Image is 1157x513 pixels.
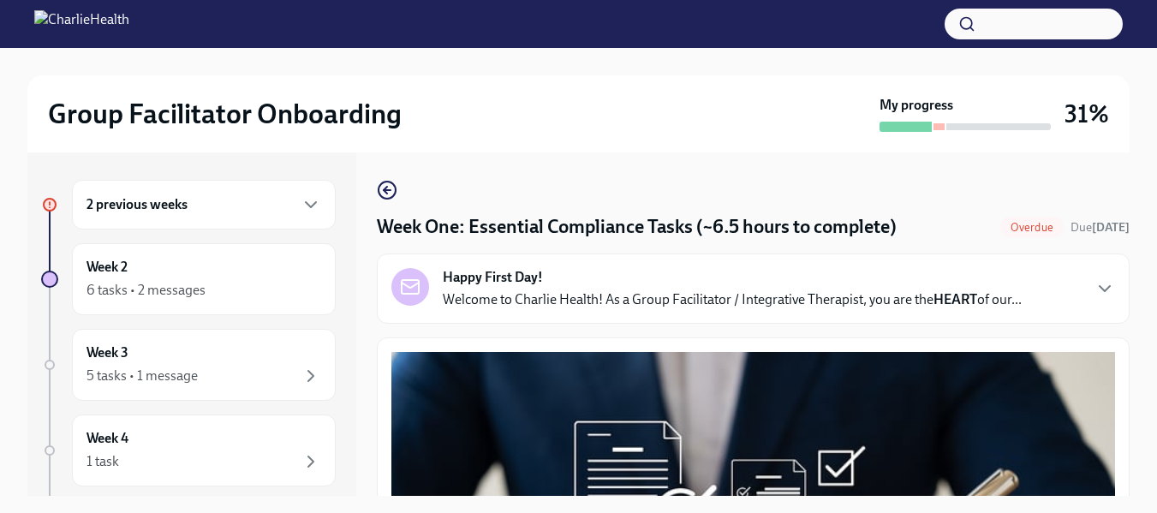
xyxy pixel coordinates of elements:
h6: Week 3 [86,343,128,362]
strong: HEART [933,291,977,307]
h6: Week 2 [86,258,128,277]
strong: Happy First Day! [443,268,543,287]
div: 5 tasks • 1 message [86,367,198,385]
a: Week 35 tasks • 1 message [41,329,336,401]
p: Welcome to Charlie Health! As a Group Facilitator / Integrative Therapist, you are the of our... [443,290,1022,309]
span: Overdue [1000,221,1064,234]
h6: 2 previous weeks [86,195,188,214]
span: September 15th, 2025 10:00 [1071,219,1130,236]
div: 1 task [86,452,119,471]
span: Due [1071,220,1130,235]
div: 2 previous weeks [72,180,336,230]
h6: Week 4 [86,429,128,448]
strong: [DATE] [1092,220,1130,235]
strong: My progress [880,96,953,115]
h4: Week One: Essential Compliance Tasks (~6.5 hours to complete) [377,214,897,240]
img: CharlieHealth [34,10,129,38]
div: 6 tasks • 2 messages [86,281,206,300]
a: Week 41 task [41,415,336,486]
h2: Group Facilitator Onboarding [48,97,402,131]
a: Week 26 tasks • 2 messages [41,243,336,315]
h3: 31% [1065,98,1109,129]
